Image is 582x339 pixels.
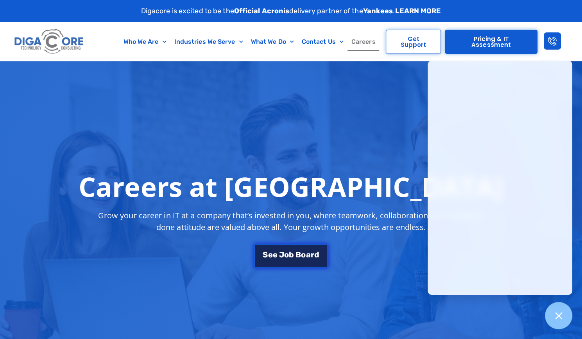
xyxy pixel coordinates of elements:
[91,210,491,233] p: Grow your career in IT at a company that’s invested in you, where teamwork, collaboration and a g...
[79,171,503,202] h1: Careers at [GEOGRAPHIC_DATA]
[289,251,294,259] span: b
[247,33,298,51] a: What We Do
[298,33,347,51] a: Contact Us
[310,251,314,259] span: r
[428,61,572,295] iframe: Chatgenie Messenger
[170,33,247,51] a: Industries We Serve
[279,251,284,259] span: J
[363,7,393,15] strong: Yankees
[306,251,310,259] span: a
[386,30,441,54] a: Get Support
[268,251,272,259] span: e
[234,7,290,15] strong: Official Acronis
[394,36,433,48] span: Get Support
[273,251,278,259] span: e
[13,26,86,57] img: Digacore logo 1
[301,251,306,259] span: o
[347,33,380,51] a: Careers
[117,33,381,51] nav: Menu
[284,251,289,259] span: o
[395,7,441,15] a: LEARN MORE
[119,33,170,51] a: Who We Are
[141,6,441,16] p: Digacore is excited to be the delivery partner of the .
[263,251,268,259] span: S
[295,251,301,259] span: B
[445,30,537,54] a: Pricing & IT Assessment
[314,251,319,259] span: d
[453,36,529,48] span: Pricing & IT Assessment
[254,244,328,268] a: See Job Board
